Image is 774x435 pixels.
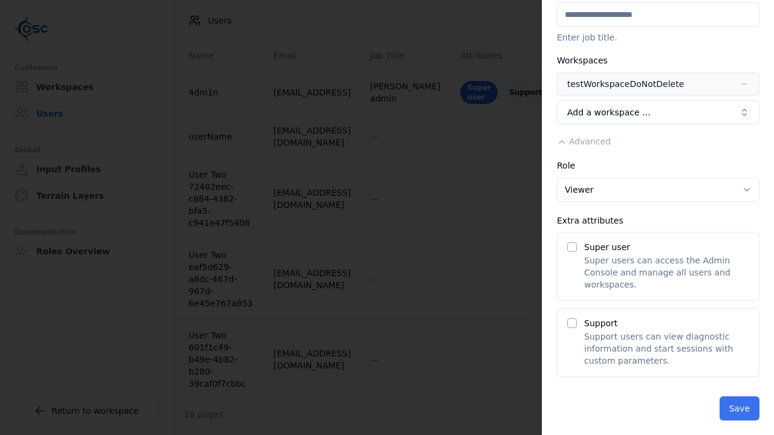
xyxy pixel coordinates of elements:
p: Support users can view diagnostic information and start sessions with custom parameters. [584,330,749,367]
p: Enter job title. [557,31,759,43]
label: Workspaces [557,56,608,65]
span: Advanced [569,137,611,146]
label: Role [557,161,575,170]
button: Advanced [557,135,611,147]
div: Extra attributes [557,216,759,225]
button: Save [720,396,759,420]
label: Super user [584,242,630,252]
label: Support [584,318,617,328]
span: Add a workspace … [567,106,651,118]
p: Super users can access the Admin Console and manage all users and workspaces. [584,254,749,291]
div: testWorkspaceDoNotDelete [567,78,684,90]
